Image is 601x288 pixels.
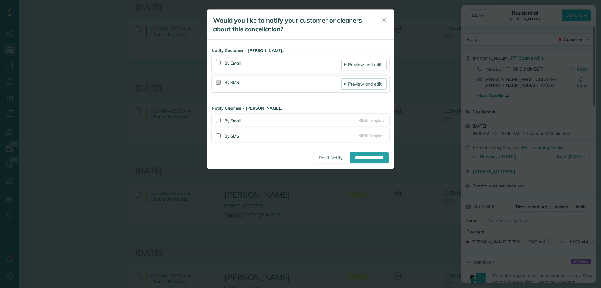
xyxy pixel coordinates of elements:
[212,48,389,54] strong: Notify Customer - [PERSON_NAME]..
[341,59,387,70] a: Preview and edit
[359,133,384,138] a: Edit Template
[212,105,389,111] strong: Notify Cleaners - [PERSON_NAME]..
[382,17,386,24] span: ✕
[224,59,341,70] div: By Email
[341,78,387,90] a: Preview and edit
[224,132,359,139] div: By SMS
[314,152,347,163] a: Don't Notify
[213,16,373,34] h5: Would you like to notify your customer or cleaners about this cancellation?
[224,117,359,124] div: By Email
[359,118,384,123] a: Edit Template
[224,78,341,90] div: By SMS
